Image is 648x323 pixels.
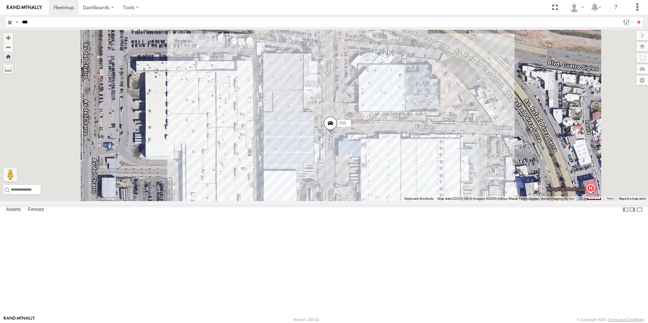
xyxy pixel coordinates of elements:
button: Zoom out [3,42,13,52]
button: Zoom in [3,33,13,42]
button: Drag Pegman onto the map to open Street View [3,168,17,181]
a: Report a map error [619,197,646,200]
label: Dock Summary Table to the Left [622,205,629,215]
span: 20 m [579,197,587,200]
label: Map Settings [636,76,648,85]
label: Measure [3,64,13,74]
a: Terms [607,197,614,200]
button: Keyboard shortcuts [404,196,433,201]
span: Map data ©2025 INEGI Imagery ©2025 Airbus, Maxar Technologies, Vexcel Imaging US, Inc. [438,197,575,200]
button: Map Scale: 20 m per 39 pixels [577,196,603,201]
div: Version: 305.02 [293,318,319,322]
label: Assets [3,205,24,214]
div: © Copyright 2025 - [577,318,644,322]
button: Zoom Home [3,52,13,61]
a: Terms and Conditions [608,318,644,322]
label: Search Query [14,17,20,27]
label: Dock Summary Table to the Right [629,205,636,215]
img: rand-logo.svg [7,5,42,10]
label: Fences [25,205,47,214]
i: ? [610,2,621,13]
label: Hide Summary Table [636,205,643,215]
div: Omar Miranda [567,2,586,13]
span: 205 [339,121,346,126]
a: Visit our Website [4,316,35,323]
label: Search Filter Options [620,17,635,27]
